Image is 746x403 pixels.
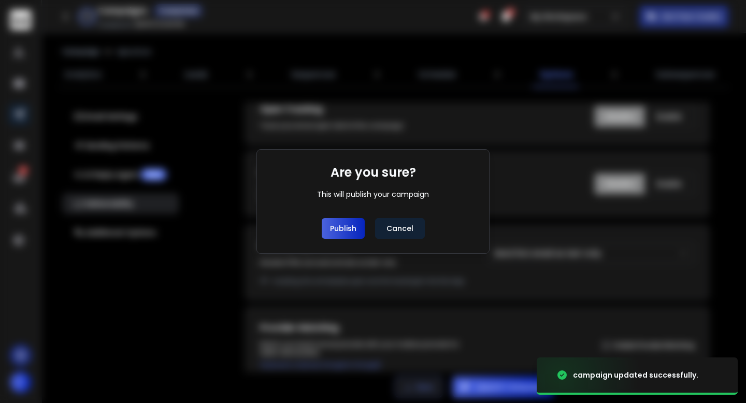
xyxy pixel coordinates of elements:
[573,370,698,380] div: campaign updated successfully.
[375,218,425,239] button: Cancel
[322,218,365,239] button: Publish
[331,164,416,181] h1: Are you sure?
[317,189,429,199] div: This will publish your campaign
